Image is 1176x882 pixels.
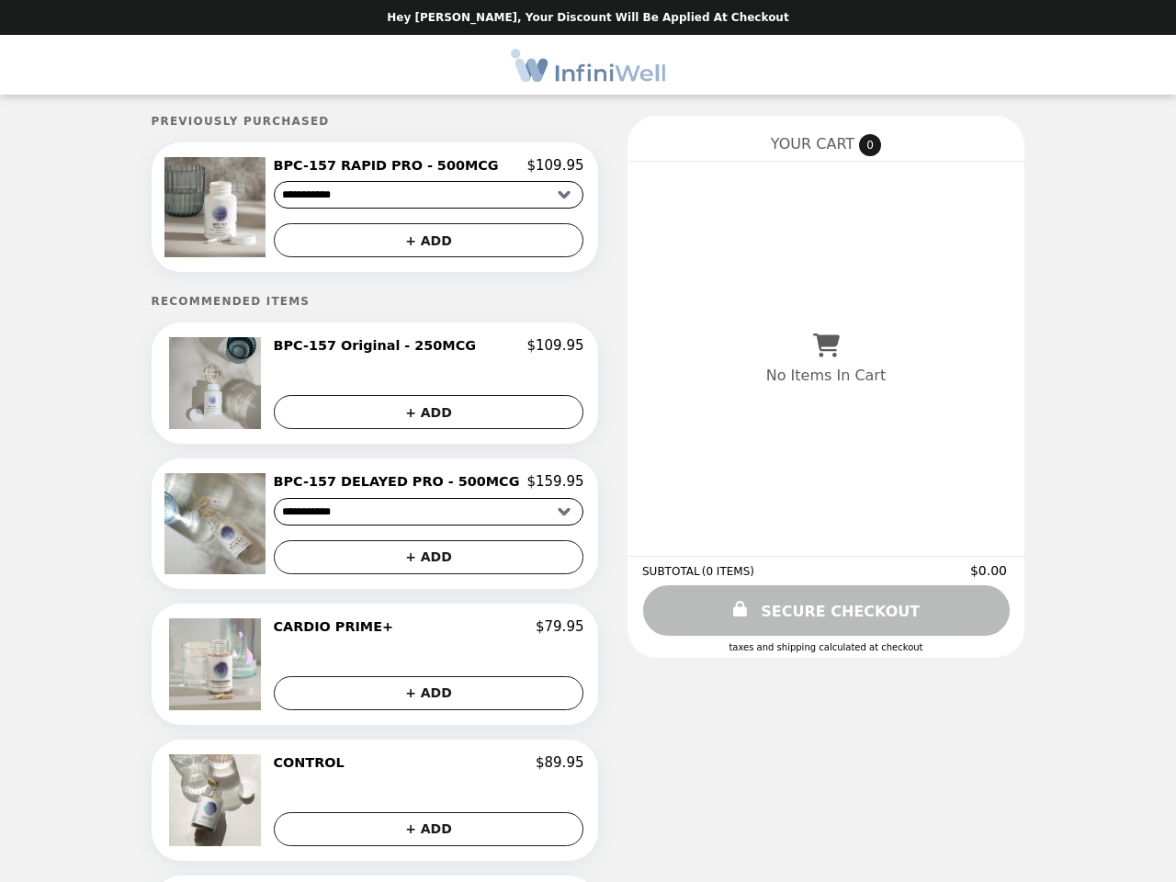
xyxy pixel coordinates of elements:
[274,676,584,710] button: + ADD
[152,295,599,308] h5: Recommended Items
[274,473,527,490] h2: BPC-157 DELAYED PRO - 500MCG
[274,395,584,429] button: + ADD
[274,223,584,257] button: + ADD
[766,367,886,384] p: No Items In Cart
[526,473,583,490] p: $159.95
[536,618,584,635] p: $79.95
[970,563,1010,578] span: $0.00
[274,181,584,209] select: Select a product variant
[274,618,401,635] h2: CARDIO PRIME+
[860,134,882,156] span: 0
[526,337,583,354] p: $109.95
[274,157,506,174] h2: BPC-157 RAPID PRO - 500MCG
[642,565,702,578] span: SUBTOTAL
[274,337,484,354] h2: BPC-157 Original - 250MCG
[274,498,584,526] select: Select a product variant
[642,642,1010,652] div: Taxes and Shipping calculated at checkout
[169,754,266,846] img: CONTROL
[169,618,266,710] img: CARDIO PRIME+
[526,157,583,174] p: $109.95
[274,812,584,846] button: + ADD
[536,754,584,771] p: $89.95
[274,754,352,771] h2: CONTROL
[511,46,665,84] img: Brand Logo
[169,337,266,429] img: BPC-157 Original - 250MCG
[164,157,269,257] img: BPC-157 RAPID PRO - 500MCG
[771,135,854,153] span: YOUR CART
[152,115,599,128] h5: Previously Purchased
[164,473,269,573] img: BPC-157 DELAYED PRO - 500MCG
[387,11,788,24] p: Hey [PERSON_NAME], your discount will be applied at checkout
[702,565,754,578] span: ( 0 ITEMS )
[274,540,584,574] button: + ADD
